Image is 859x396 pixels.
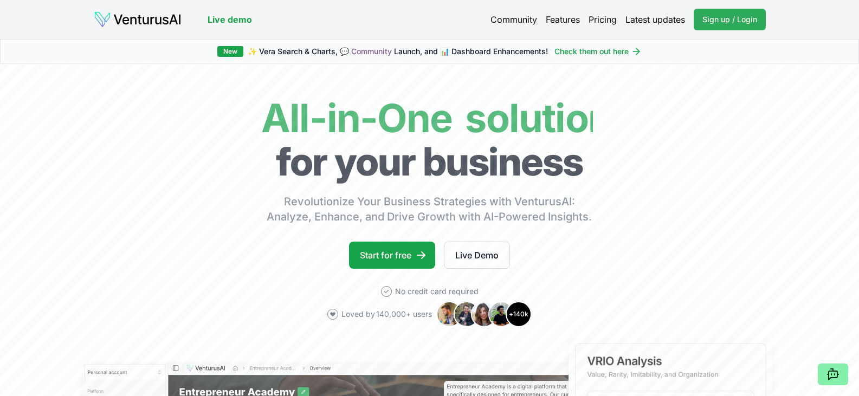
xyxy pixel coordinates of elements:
img: logo [94,11,182,28]
a: Sign up / Login [694,9,766,30]
a: Community [351,47,392,56]
span: Sign up / Login [702,14,757,25]
img: Avatar 4 [488,301,514,327]
a: Live Demo [444,242,510,269]
a: Check them out here [554,46,642,57]
img: Avatar 2 [454,301,480,327]
a: Community [490,13,537,26]
img: Avatar 3 [471,301,497,327]
a: Start for free [349,242,435,269]
span: ✨ Vera Search & Charts, 💬 Launch, and 📊 Dashboard Enhancements! [248,46,548,57]
div: New [217,46,243,57]
a: Live demo [208,13,252,26]
a: Pricing [589,13,617,26]
a: Latest updates [625,13,685,26]
img: Avatar 1 [436,301,462,327]
a: Features [546,13,580,26]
